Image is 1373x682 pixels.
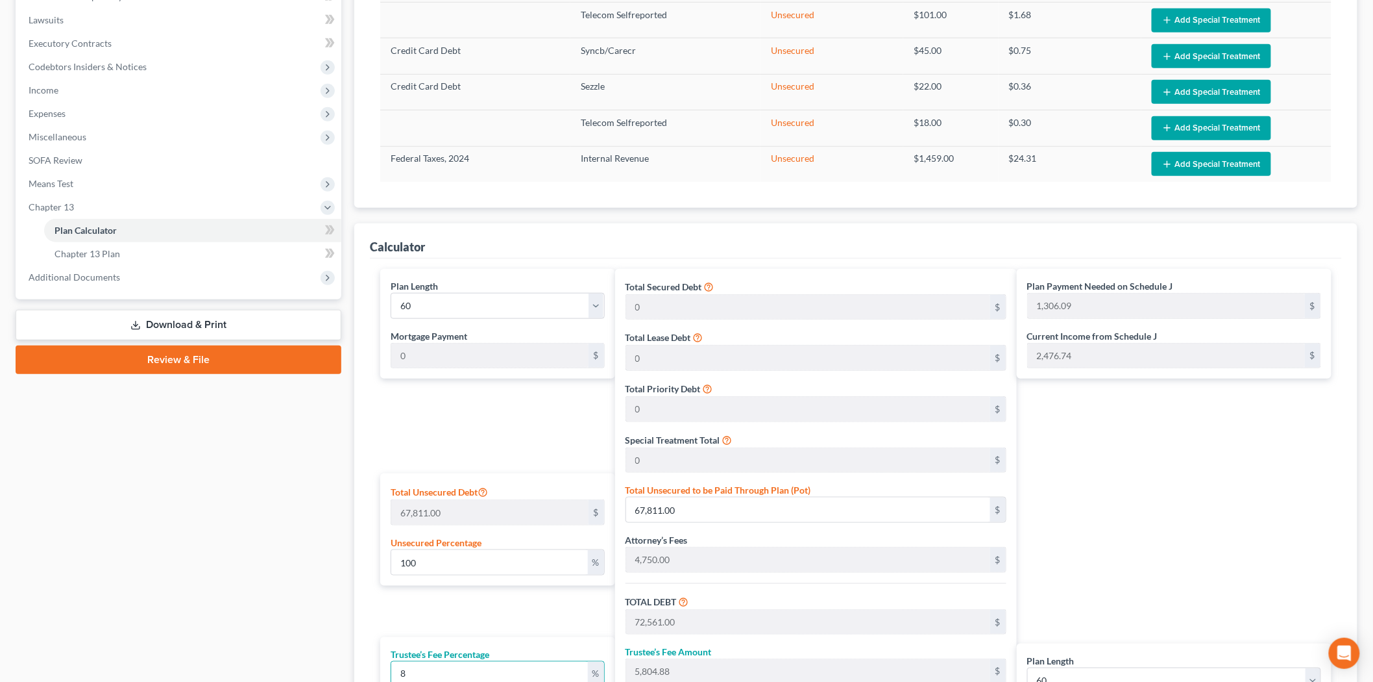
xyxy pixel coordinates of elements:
[990,548,1006,572] div: $
[1027,329,1158,343] label: Current Income from Schedule J
[29,61,147,72] span: Codebtors Insiders & Notices
[16,310,341,340] a: Download & Print
[1028,294,1305,318] input: 0.00
[29,178,73,189] span: Means Test
[370,239,425,255] div: Calculator
[589,344,604,368] div: $
[626,331,691,344] label: Total Lease Debt
[1152,8,1271,32] button: Add Special Treatment
[626,433,720,447] label: Special Treatment Total
[380,38,570,74] td: Credit Card Debt
[1027,654,1075,668] label: Plan Length
[391,484,488,499] label: Total Unsecured Debt
[760,2,903,38] td: Unsecured
[391,329,467,343] label: Mortgage Payment
[29,108,66,119] span: Expenses
[29,201,74,212] span: Chapter 13
[570,74,760,110] td: Sezzle
[626,595,677,609] label: TOTAL DEBT
[391,536,481,549] label: Unsecured Percentage
[760,110,903,146] td: Unsecured
[44,242,341,266] a: Chapter 13 Plan
[29,155,82,166] span: SOFA Review
[626,645,712,659] label: Trustee’s Fee Amount
[999,110,1141,146] td: $0.30
[626,548,990,572] input: 0.00
[626,397,990,422] input: 0.00
[760,74,903,110] td: Unsecured
[588,550,604,575] div: %
[55,248,120,259] span: Chapter 13 Plan
[760,146,903,182] td: Unsecured
[990,448,1006,473] div: $
[990,610,1006,635] div: $
[1028,344,1305,368] input: 0.00
[999,74,1141,110] td: $0.36
[391,344,589,368] input: 0.00
[29,272,120,283] span: Additional Documents
[1329,638,1360,669] div: Open Intercom Messenger
[626,346,990,370] input: 0.00
[760,38,903,74] td: Unsecured
[29,131,86,142] span: Miscellaneous
[391,279,438,293] label: Plan Length
[1152,80,1271,104] button: Add Special Treatment
[1152,44,1271,68] button: Add Special Treatment
[903,110,999,146] td: $18.00
[626,610,990,635] input: 0.00
[626,295,990,320] input: 0.00
[570,2,760,38] td: Telecom Selfreported
[626,498,990,522] input: 0.00
[570,110,760,146] td: Telecom Selfreported
[903,146,999,182] td: $1,459.00
[626,533,688,547] label: Attorney’s Fees
[903,74,999,110] td: $22.00
[990,295,1006,320] div: $
[999,146,1141,182] td: $24.31
[626,382,701,396] label: Total Priority Debt
[18,8,341,32] a: Lawsuits
[1305,294,1320,318] div: $
[1305,344,1320,368] div: $
[29,84,58,95] span: Income
[570,38,760,74] td: Syncb/Carecr
[29,38,112,49] span: Executory Contracts
[391,500,589,525] input: 0.00
[589,500,604,525] div: $
[990,346,1006,370] div: $
[903,38,999,74] td: $45.00
[1152,116,1271,140] button: Add Special Treatment
[626,448,990,473] input: 0.00
[990,397,1006,422] div: $
[999,2,1141,38] td: $1.68
[18,32,341,55] a: Executory Contracts
[380,146,570,182] td: Federal Taxes, 2024
[990,498,1006,522] div: $
[570,146,760,182] td: Internal Revenue
[29,14,64,25] span: Lawsuits
[626,280,702,294] label: Total Secured Debt
[380,74,570,110] td: Credit Card Debt
[16,346,341,374] a: Review & File
[626,483,811,497] label: Total Unsecured to be Paid Through Plan (Pot)
[391,648,489,661] label: Trustee’s Fee Percentage
[18,149,341,172] a: SOFA Review
[903,2,999,38] td: $101.00
[1027,279,1173,293] label: Plan Payment Needed on Schedule J
[999,38,1141,74] td: $0.75
[1152,152,1271,176] button: Add Special Treatment
[391,550,588,575] input: 0.00
[55,225,117,236] span: Plan Calculator
[44,219,341,242] a: Plan Calculator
